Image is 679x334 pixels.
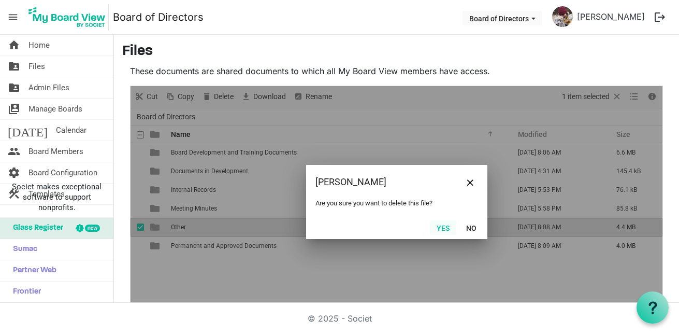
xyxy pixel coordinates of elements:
[8,218,63,239] span: Glass Register
[8,260,56,281] span: Partner Web
[28,99,82,119] span: Manage Boards
[649,6,671,28] button: logout
[8,162,20,183] span: settings
[463,11,542,25] button: Board of Directors dropdownbutton
[28,56,45,77] span: Files
[8,141,20,162] span: people
[315,174,445,190] div: [PERSON_NAME]
[28,35,50,55] span: Home
[28,162,97,183] span: Board Configuration
[308,313,372,324] a: © 2025 - Societ
[5,182,109,213] span: Societ makes exceptional software to support nonprofits.
[8,77,20,98] span: folder_shared
[315,199,478,207] div: Are you sure you want to delete this file?
[430,220,456,235] button: Yes
[25,4,109,30] img: My Board View Logo
[8,282,41,302] span: Frontier
[8,35,20,55] span: home
[25,4,113,30] a: My Board View Logo
[8,120,48,141] span: [DATE]
[8,56,20,77] span: folder_shared
[56,120,86,141] span: Calendar
[8,239,37,260] span: Sumac
[8,99,20,119] span: switch_account
[573,6,649,27] a: [PERSON_NAME]
[113,7,204,27] a: Board of Directors
[28,77,69,98] span: Admin Files
[459,220,483,235] button: No
[28,141,83,162] span: Board Members
[552,6,573,27] img: a6ah0srXjuZ-12Q8q2R8a_YFlpLfa_R6DrblpP7LWhseZaehaIZtCsKbqyqjCVmcIyzz-CnSwFS6VEpFR7BkWg_thumb.png
[3,7,23,27] span: menu
[463,174,478,190] button: Close
[130,65,663,77] p: These documents are shared documents to which all My Board View members have access.
[122,43,671,61] h3: Files
[85,225,100,232] div: new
